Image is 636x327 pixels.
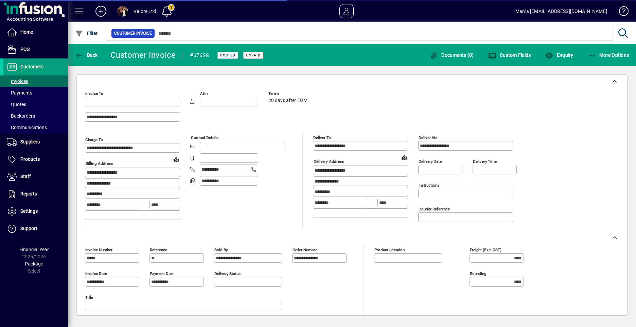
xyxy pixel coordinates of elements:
span: Invoices [7,79,28,84]
mat-label: Invoice number [85,247,112,252]
mat-label: Charge To [85,137,103,142]
span: Payments [7,90,32,96]
mat-label: Delivery time [473,159,497,164]
mat-label: Order number [293,247,317,252]
span: Backorders [7,113,35,119]
mat-label: Delivery date [419,159,442,164]
button: Profile [112,5,134,17]
mat-label: Deliver To [313,135,331,140]
button: Add [90,5,112,17]
button: Filter [73,27,100,39]
a: Payments [3,87,68,99]
a: Knowledge Base [614,1,628,23]
span: Support [20,226,37,231]
span: Terms [268,91,309,96]
div: Mania [EMAIL_ADDRESS][DOMAIN_NAME] [515,6,607,17]
span: More Options [588,52,629,58]
div: Customer Invoice [110,50,176,61]
mat-label: Invoice date [85,271,107,276]
span: Financial Year [19,247,49,252]
span: Home [20,29,33,35]
div: #67628 [190,50,209,61]
button: Back [73,49,100,61]
a: Staff [3,168,68,185]
a: Invoices [3,75,68,87]
mat-label: Freight (excl GST) [470,247,501,252]
span: Posted [220,53,235,57]
button: Enquiry [543,49,575,61]
span: Communications [7,125,47,130]
span: 20 days after EOM [268,98,307,103]
a: Settings [3,203,68,220]
span: Quotes [7,102,26,107]
span: Custom Fields [488,52,531,58]
mat-label: Payment due [150,271,173,276]
span: Reports [20,191,37,196]
a: Communications [3,122,68,133]
span: Filter [75,31,98,36]
a: Home [3,24,68,41]
span: Package [25,261,43,266]
button: More Options [586,49,631,61]
a: View on map [399,152,410,163]
span: POS [20,47,30,52]
span: Settings [20,208,38,214]
span: Customer Invoice [114,30,152,37]
span: Documents (0) [430,52,474,58]
a: POS [3,41,68,58]
mat-label: Deliver via [419,135,437,140]
span: Back [75,52,98,58]
mat-label: Invoice To [85,91,103,96]
mat-label: Rounding [470,271,486,276]
button: Documents (0) [428,49,476,61]
span: Suppliers [20,139,40,144]
mat-label: Sold by [214,247,228,252]
span: Products [20,156,40,162]
a: Reports [3,186,68,203]
mat-label: Reference [150,247,167,252]
mat-label: Attn [200,91,208,96]
mat-label: Instructions [419,183,439,188]
span: Enquiry [545,52,573,58]
mat-label: Product location [374,247,405,252]
a: View on map [171,154,182,165]
span: Staff [20,174,31,179]
a: Products [3,151,68,168]
a: Suppliers [3,134,68,151]
div: Valore Ltd [134,6,156,17]
mat-label: Delivery status [214,271,241,276]
mat-label: Courier Reference [419,207,450,211]
a: Support [3,220,68,237]
a: Backorders [3,110,68,122]
span: Unpaid [246,53,261,57]
a: Quotes [3,99,68,110]
app-page-header-button: Back [68,49,105,61]
mat-label: Title [85,295,93,300]
button: Custom Fields [487,49,533,61]
span: Customers [20,64,43,69]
